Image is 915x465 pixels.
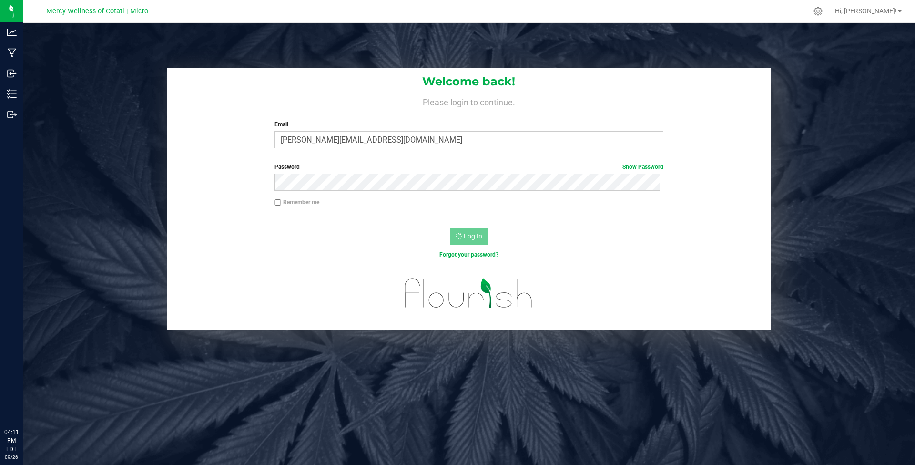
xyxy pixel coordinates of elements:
[7,28,17,37] inline-svg: Analytics
[812,7,824,16] div: Manage settings
[622,164,663,170] a: Show Password
[274,198,319,207] label: Remember me
[274,120,663,129] label: Email
[835,7,897,15] span: Hi, [PERSON_NAME]!
[450,228,488,245] button: Log In
[7,48,17,58] inline-svg: Manufacturing
[7,89,17,99] inline-svg: Inventory
[46,7,148,15] span: Mercy Wellness of Cotati | Micro
[7,69,17,78] inline-svg: Inbound
[464,232,482,240] span: Log In
[393,269,544,318] img: flourish_logo.svg
[274,164,300,170] span: Password
[439,251,498,258] a: Forgot your password?
[7,110,17,119] inline-svg: Outbound
[167,95,771,107] h4: Please login to continue.
[274,199,281,206] input: Remember me
[4,454,19,461] p: 09/26
[4,428,19,454] p: 04:11 PM EDT
[167,75,771,88] h1: Welcome back!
